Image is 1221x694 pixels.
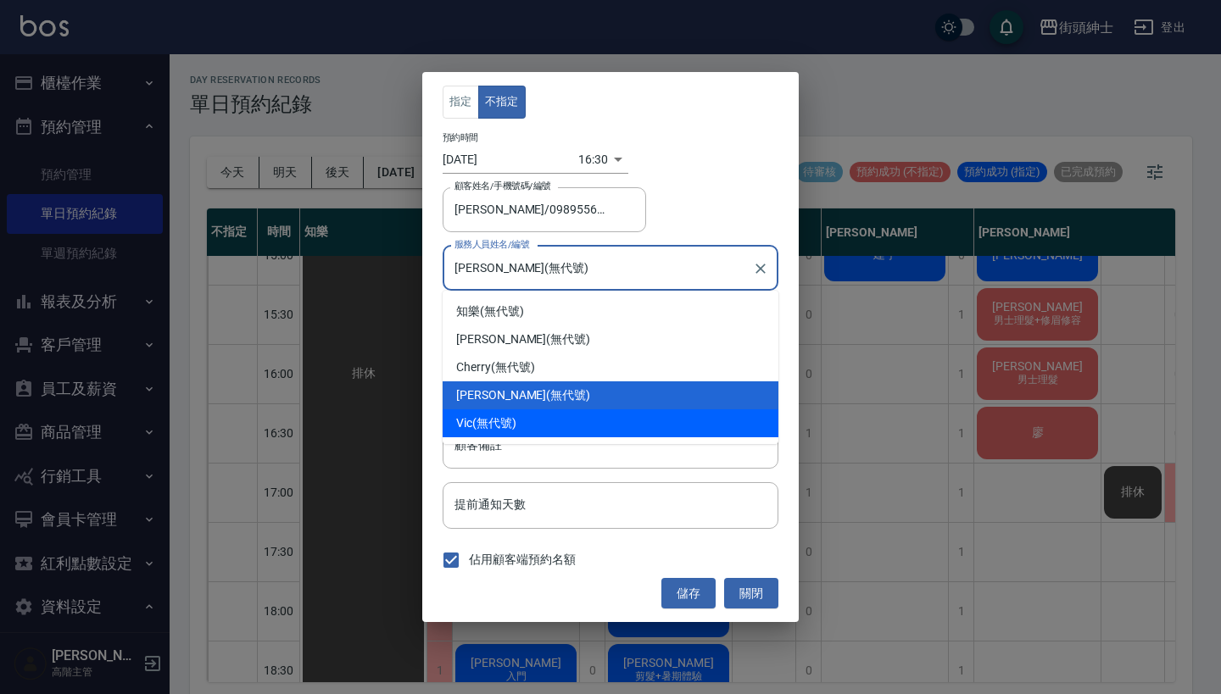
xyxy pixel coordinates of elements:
[456,330,546,348] span: [PERSON_NAME]
[456,414,472,432] span: Vic
[443,146,578,174] input: Choose date, selected date is 2025-08-25
[578,146,608,174] div: 16:30
[443,325,778,353] div: (無代號)
[443,86,479,119] button: 指定
[443,381,778,409] div: (無代號)
[443,130,478,143] label: 預約時間
[454,180,551,192] label: 顧客姓名/手機號碼/編號
[661,578,716,609] button: 儲存
[456,303,480,320] span: 知樂
[456,358,491,376] span: Cherry
[478,86,526,119] button: 不指定
[443,353,778,381] div: (無代號)
[469,551,576,569] span: 佔用顧客端預約名額
[456,386,546,404] span: [PERSON_NAME]
[443,297,778,325] div: (無代號)
[454,238,529,251] label: 服務人員姓名/編號
[724,578,778,609] button: 關閉
[749,257,772,280] button: Clear
[443,409,778,437] div: (無代號)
